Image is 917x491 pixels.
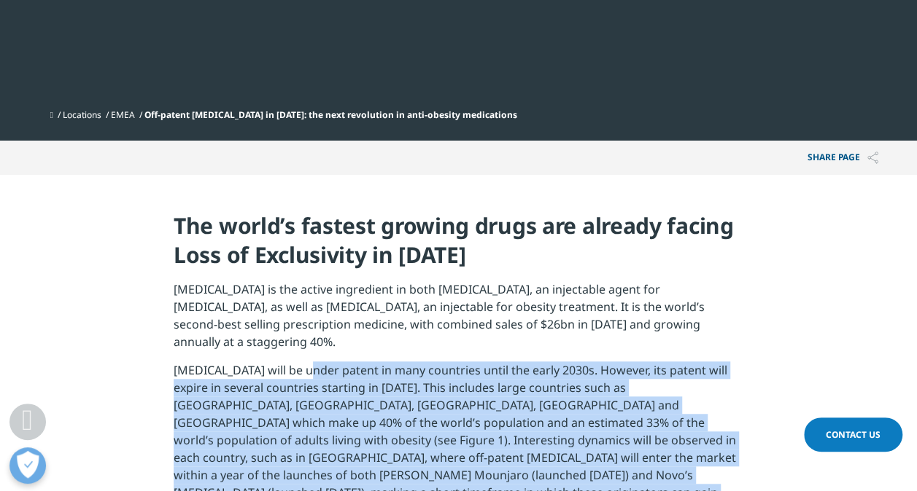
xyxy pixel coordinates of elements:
button: Share PAGEShare PAGE [797,141,889,175]
span: Off-patent [MEDICAL_DATA] in [DATE]: the next revolution in anti-obesity medications [144,109,517,121]
a: EMEA [111,109,135,121]
p: Share PAGE [797,141,889,175]
a: Locations [63,109,101,121]
p: [MEDICAL_DATA] is the active ingredient in both [MEDICAL_DATA], an injectable agent for [MEDICAL_... [174,280,743,361]
a: Contact Us [804,417,902,452]
h4: The world’s fastest growing drugs are already facing Loss of Exclusivity in [DATE] [174,211,743,280]
button: Open Preferences [9,447,46,484]
span: Contact Us [826,428,881,441]
img: Share PAGE [867,152,878,164]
